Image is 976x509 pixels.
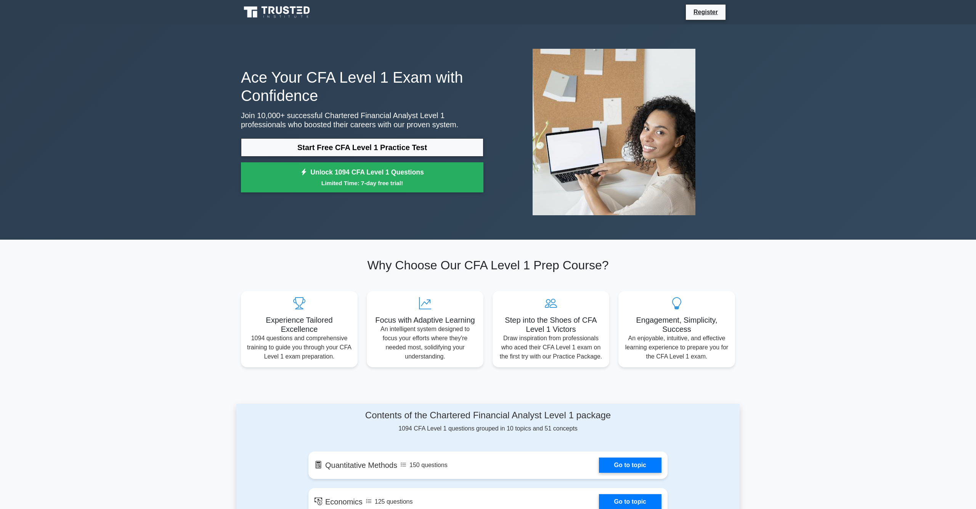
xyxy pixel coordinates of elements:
[247,334,352,361] p: 1094 questions and comprehensive training to guide you through your CFA Level 1 exam preparation.
[241,138,483,157] a: Start Free CFA Level 1 Practice Test
[250,179,474,187] small: Limited Time: 7-day free trial!
[241,68,483,105] h1: Ace Your CFA Level 1 Exam with Confidence
[624,334,729,361] p: An enjoyable, intuitive, and effective learning experience to prepare you for the CFA Level 1 exam.
[241,162,483,193] a: Unlock 1094 CFA Level 1 QuestionsLimited Time: 7-day free trial!
[373,325,477,361] p: An intelligent system designed to focus your efforts where they're needed most, solidifying your ...
[373,315,477,325] h5: Focus with Adaptive Learning
[241,258,735,272] h2: Why Choose Our CFA Level 1 Prep Course?
[247,315,352,334] h5: Experience Tailored Excellence
[241,111,483,129] p: Join 10,000+ successful Chartered Financial Analyst Level 1 professionals who boosted their caree...
[689,7,722,17] a: Register
[499,334,603,361] p: Draw inspiration from professionals who aced their CFA Level 1 exam on the first try with our Pra...
[599,458,661,473] a: Go to topic
[624,315,729,334] h5: Engagement, Simplicity, Success
[308,410,668,433] div: 1094 CFA Level 1 questions grouped in 10 topics and 51 concepts
[499,315,603,334] h5: Step into the Shoes of CFA Level 1 Victors
[308,410,668,421] h4: Contents of the Chartered Financial Analyst Level 1 package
